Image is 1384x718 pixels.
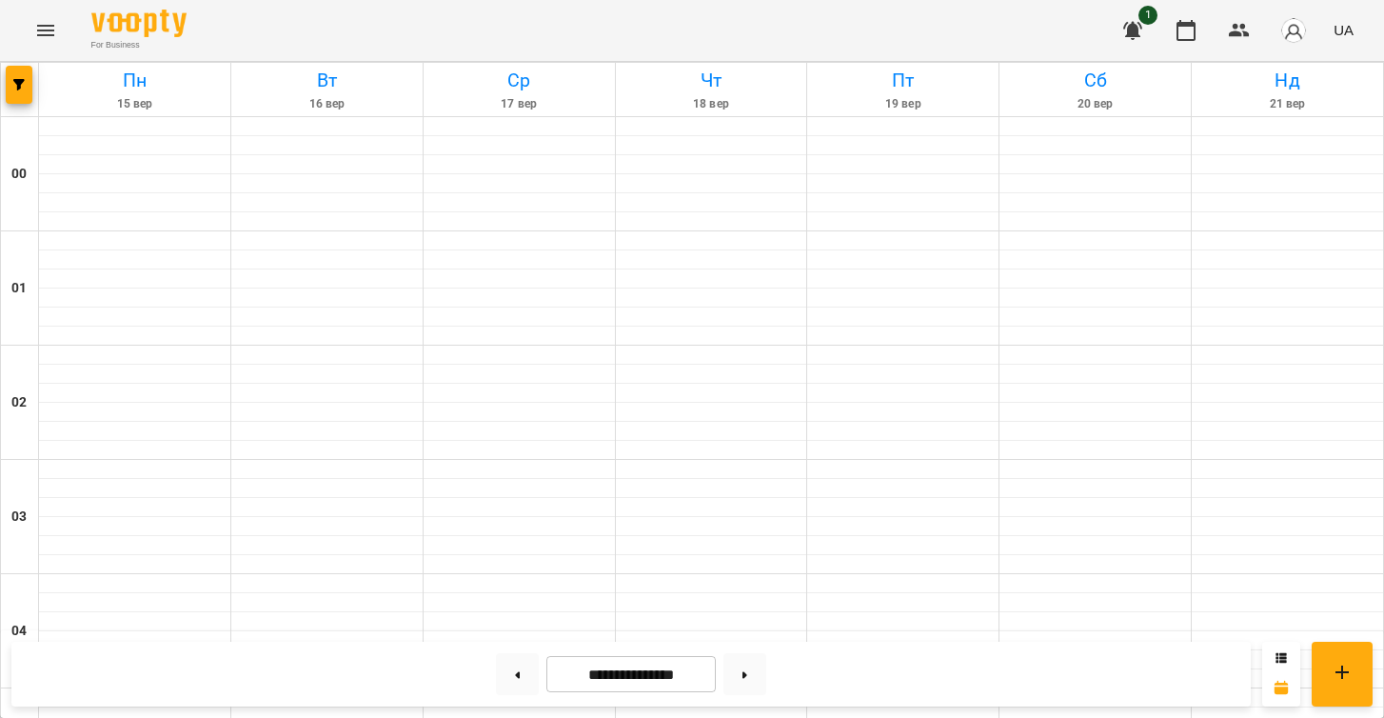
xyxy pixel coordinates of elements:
[23,8,69,53] button: Menu
[11,392,27,413] h6: 02
[619,66,804,95] h6: Чт
[91,39,187,51] span: For Business
[810,95,996,113] h6: 19 вер
[426,95,612,113] h6: 17 вер
[1334,20,1354,40] span: UA
[11,621,27,642] h6: 04
[619,95,804,113] h6: 18 вер
[42,95,227,113] h6: 15 вер
[1280,17,1307,44] img: avatar_s.png
[1195,95,1380,113] h6: 21 вер
[1002,66,1188,95] h6: Сб
[11,164,27,185] h6: 00
[11,278,27,299] h6: 01
[1195,66,1380,95] h6: Нд
[234,95,420,113] h6: 16 вер
[42,66,227,95] h6: Пн
[426,66,612,95] h6: Ср
[91,10,187,37] img: Voopty Logo
[11,507,27,528] h6: 03
[1002,95,1188,113] h6: 20 вер
[234,66,420,95] h6: Вт
[810,66,996,95] h6: Пт
[1326,12,1361,48] button: UA
[1138,6,1157,25] span: 1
